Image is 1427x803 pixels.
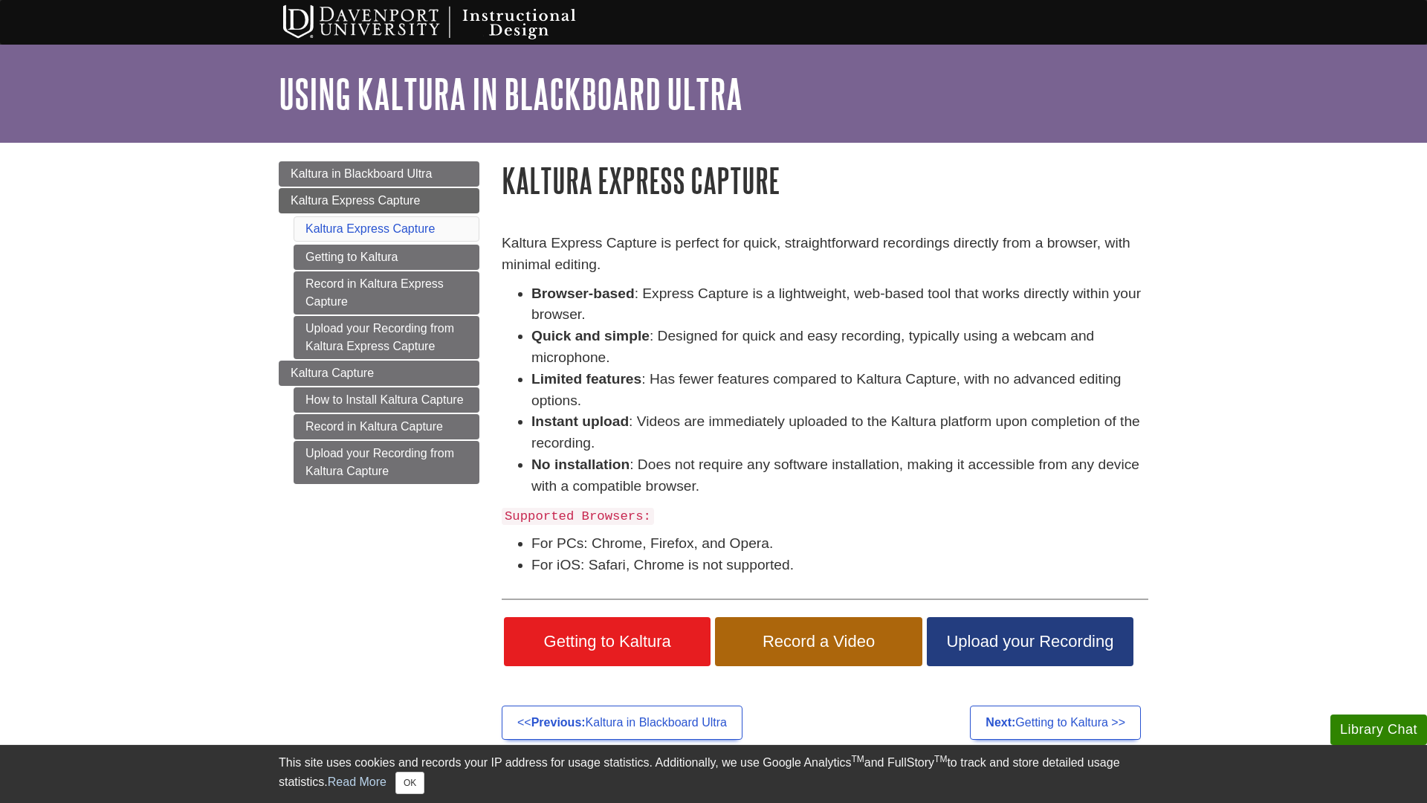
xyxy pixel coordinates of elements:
a: Getting to Kaltura [504,617,711,666]
a: Kaltura Capture [279,361,479,386]
strong: No installation [531,457,630,472]
strong: Limited features [531,371,641,387]
li: : Designed for quick and easy recording, typically using a webcam and microphone. [531,326,1148,369]
span: Kaltura Capture [291,367,374,379]
li: : Videos are immediately uploaded to the Kaltura platform upon completion of the recording. [531,411,1148,454]
a: Upload your Recording from Kaltura Express Capture [294,316,479,359]
a: Record in Kaltura Capture [294,414,479,439]
a: Upload your Recording from Kaltura Capture [294,441,479,484]
li: For PCs: Chrome, Firefox, and Opera. [531,533,1148,555]
a: How to Install Kaltura Capture [294,387,479,413]
li: For iOS: Safari, Chrome is not supported. [531,555,1148,576]
div: Guide Page Menu [279,161,479,484]
span: Record a Video [726,632,910,651]
a: Kaltura in Blackboard Ultra [279,161,479,187]
div: This site uses cookies and records your IP address for usage statistics. Additionally, we use Goo... [279,754,1148,794]
a: Kaltura Express Capture [279,188,479,213]
h1: Kaltura Express Capture [502,161,1148,199]
a: Getting to Kaltura [294,245,479,270]
button: Library Chat [1330,715,1427,745]
a: Record in Kaltura Express Capture [294,271,479,315]
img: Davenport University Instructional Design [271,4,628,41]
a: <<Previous:Kaltura in Blackboard Ultra [502,706,742,740]
strong: Instant upload [531,413,629,429]
a: Kaltura Express Capture [305,222,435,235]
strong: Quick and simple [531,328,650,344]
li: : Has fewer features compared to Kaltura Capture, with no advanced editing options. [531,369,1148,412]
strong: Next: [986,716,1015,729]
a: Read More [328,775,386,788]
sup: TM [934,754,947,764]
button: Close [395,772,424,794]
a: Upload your Recording [927,617,1133,666]
a: Using Kaltura in Blackboard Ultra [279,71,742,117]
li: : Does not require any software installation, making it accessible from any device with a compati... [531,454,1148,497]
sup: TM [851,754,864,764]
li: : Express Capture is a lightweight, web-based tool that works directly within your browser. [531,283,1148,326]
a: Next:Getting to Kaltura >> [970,706,1141,740]
span: Upload your Recording [938,632,1122,651]
a: Record a Video [715,617,922,666]
strong: Previous: [531,716,586,729]
span: Getting to Kaltura [515,632,699,651]
strong: Browser-based [531,286,635,301]
code: Supported Browsers: [502,508,654,525]
span: Kaltura Express Capture [291,194,420,207]
p: Kaltura Express Capture is perfect for quick, straightforward recordings directly from a browser,... [502,233,1148,276]
span: Kaltura in Blackboard Ultra [291,167,432,180]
